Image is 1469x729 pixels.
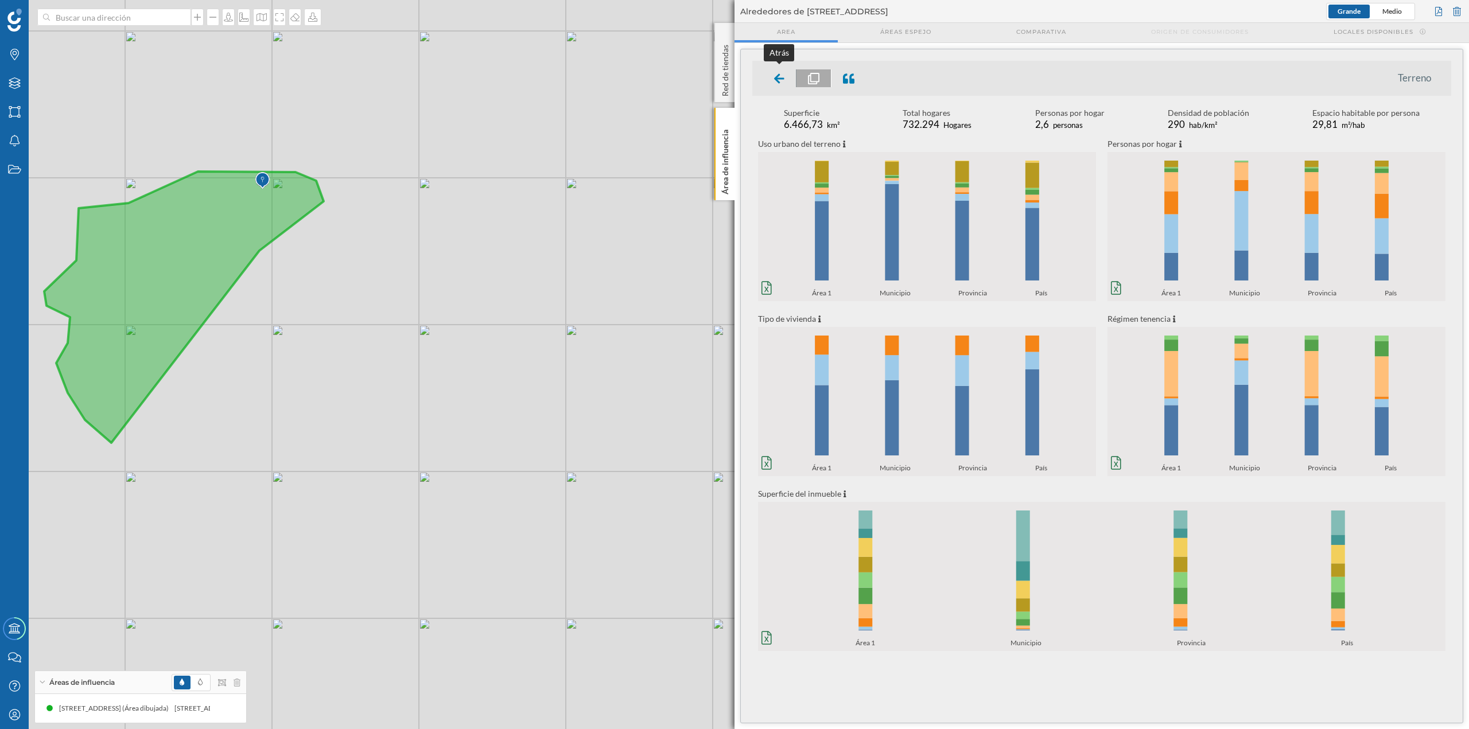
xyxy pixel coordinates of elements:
[255,169,270,192] img: Marker
[1053,120,1083,130] span: personas
[827,120,840,130] span: km²
[1229,462,1264,476] span: Municipio
[958,287,990,301] span: Provincia
[1035,118,1049,130] span: 2,6
[1161,462,1184,476] span: Área 1
[880,28,931,36] span: Áreas espejo
[23,8,64,18] span: Soporte
[1168,118,1185,130] span: 290
[1382,7,1402,15] span: Medio
[1035,287,1051,301] span: País
[1011,637,1045,651] span: Municipio
[49,677,115,688] span: Áreas de influencia
[856,637,879,651] span: Área 1
[1308,462,1340,476] span: Provincia
[880,287,914,301] span: Municipio
[958,462,990,476] span: Provincia
[1035,462,1051,476] span: País
[1151,28,1249,36] span: Origen de consumidores
[1189,120,1217,130] span: hab/km²
[1312,118,1338,130] span: 29,81
[1341,637,1357,651] span: País
[740,6,888,17] span: Alrededores de [STREET_ADDRESS]
[1168,107,1249,119] div: Densidad de población
[720,40,731,96] p: Red de tiendas
[903,107,971,119] div: Total hogares
[1161,287,1184,301] span: Área 1
[7,9,22,32] img: Geoblink Logo
[1398,72,1443,84] li: Terreno
[758,488,1445,500] p: Superficie del inmueble
[784,118,823,130] span: 6.466,73
[1035,107,1105,119] div: Personas por hogar
[758,313,1096,325] p: Tipo de vivienda
[174,703,290,714] div: [STREET_ADDRESS] (Área dibujada)
[1107,313,1445,325] p: Régimen tenencia
[943,120,971,130] span: Hogares
[1385,287,1400,301] span: País
[1107,138,1445,150] p: Personas por hogar
[880,462,914,476] span: Municipio
[720,125,731,194] p: Área de influencia
[1312,107,1420,119] div: Espacio habitable por persona
[1016,28,1066,36] span: Comparativa
[777,28,795,36] span: Area
[812,287,835,301] span: Área 1
[1342,120,1365,130] span: m²/hab
[59,703,174,714] div: [STREET_ADDRESS] (Área dibujada)
[812,462,835,476] span: Área 1
[1308,287,1340,301] span: Provincia
[1177,637,1209,651] span: Provincia
[784,107,840,119] div: Superficie
[903,118,939,130] span: 732.294
[758,138,1096,150] p: Uso urbano del terreno
[1334,28,1413,36] span: Locales disponibles
[770,47,788,59] div: Atrás
[1229,287,1264,301] span: Municipio
[1385,462,1400,476] span: País
[1338,7,1361,15] span: Grande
